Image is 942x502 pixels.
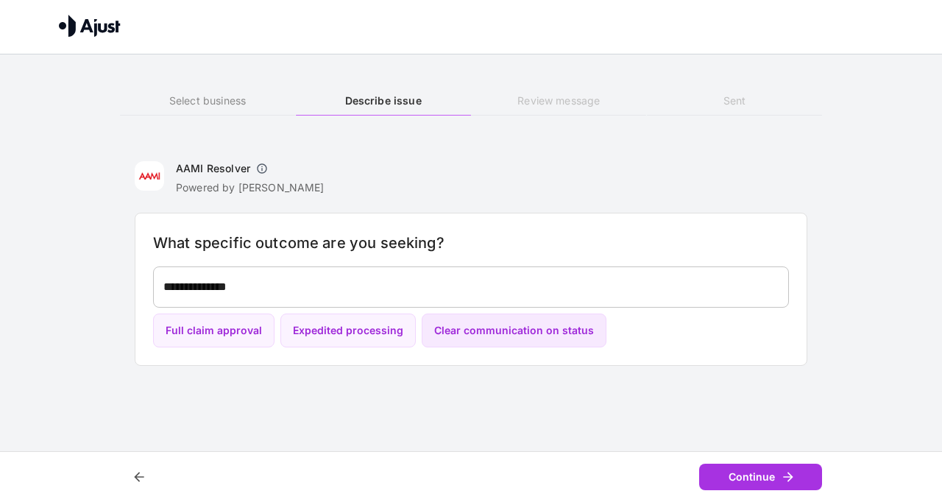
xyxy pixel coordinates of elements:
[176,161,250,176] h6: AAMI Resolver
[153,314,275,348] button: Full claim approval
[471,93,646,109] h6: Review message
[699,464,822,491] button: Continue
[120,93,295,109] h6: Select business
[176,180,325,195] p: Powered by [PERSON_NAME]
[153,231,789,255] h6: What specific outcome are you seeking?
[135,161,164,191] img: AAMI
[296,93,471,109] h6: Describe issue
[59,15,121,37] img: Ajust
[422,314,606,348] button: Clear communication on status
[647,93,822,109] h6: Sent
[280,314,416,348] button: Expedited processing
